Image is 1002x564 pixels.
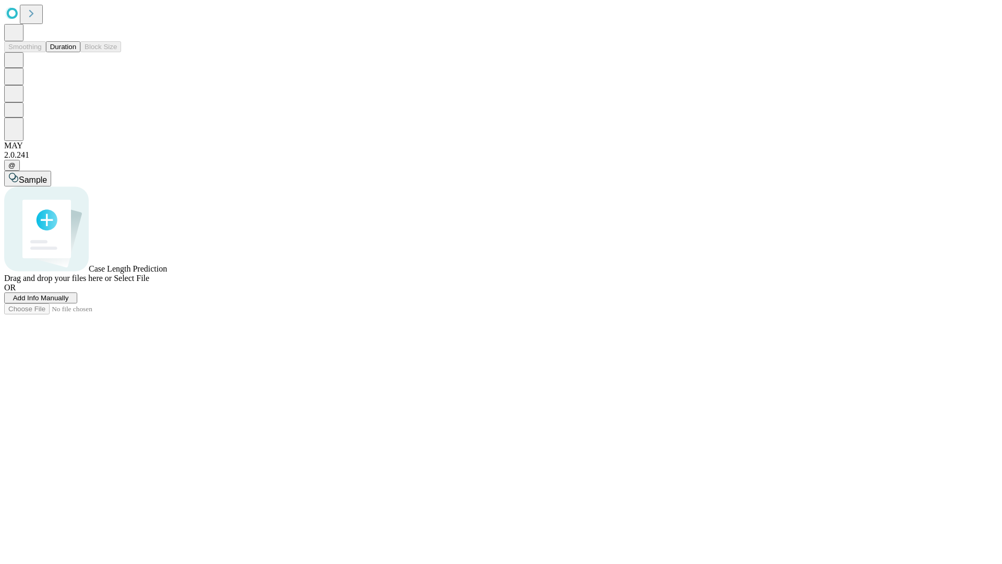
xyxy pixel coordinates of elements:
[4,292,77,303] button: Add Info Manually
[19,175,47,184] span: Sample
[4,150,998,160] div: 2.0.241
[8,161,16,169] span: @
[114,274,149,283] span: Select File
[4,160,20,171] button: @
[13,294,69,302] span: Add Info Manually
[46,41,80,52] button: Duration
[89,264,167,273] span: Case Length Prediction
[4,41,46,52] button: Smoothing
[4,171,51,186] button: Sample
[4,141,998,150] div: MAY
[4,274,112,283] span: Drag and drop your files here or
[4,283,16,292] span: OR
[80,41,121,52] button: Block Size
